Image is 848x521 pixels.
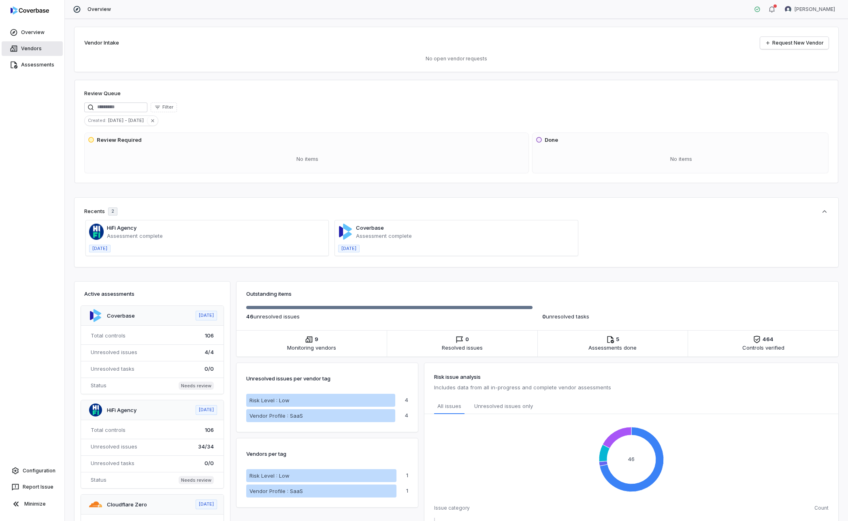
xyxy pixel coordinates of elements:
[474,402,533,411] span: Unresolved issues only
[84,39,119,47] h2: Vendor Intake
[246,448,286,459] p: Vendors per tag
[11,6,49,15] img: logo-D7KZi-bG.svg
[107,501,147,508] a: Cloudflare Zero
[84,207,117,216] div: Recents
[742,344,784,352] span: Controls verified
[246,290,829,298] h3: Outstanding items
[111,208,114,214] span: 2
[249,412,303,420] p: Vendor Profile : SaaS
[616,335,619,344] span: 5
[249,396,290,404] p: Risk Level : Low
[795,6,835,13] span: [PERSON_NAME]
[437,402,461,410] span: All issues
[249,487,303,495] p: Vendor Profile : SaaS
[85,117,108,124] span: Created :
[246,312,533,320] p: unresolved issue s
[107,312,135,319] a: Coverbase
[3,463,61,478] a: Configuration
[536,149,827,170] div: No items
[405,413,408,418] p: 4
[3,480,61,494] button: Report Issue
[814,505,829,511] span: Count
[406,473,408,478] p: 1
[84,56,829,62] p: No open vendor requests
[88,149,527,170] div: No items
[107,407,136,413] a: HiFi Agency
[434,505,470,511] span: Issue category
[2,41,63,56] a: Vendors
[162,104,173,110] span: Filter
[84,290,220,298] h3: Active assessments
[3,496,61,512] button: Minimize
[406,488,408,493] p: 1
[108,117,147,124] span: [DATE] - [DATE]
[763,335,773,344] span: 464
[405,397,408,403] p: 4
[87,6,111,13] span: Overview
[107,224,136,231] a: HiFi Agency
[84,207,829,216] button: Recents2
[628,455,635,462] text: 46
[760,37,829,49] a: Request New Vendor
[434,382,829,392] p: Includes data from all in-progress and complete vendor assessments
[434,373,829,381] h3: Risk issue analysis
[249,472,290,480] p: Risk Level : Low
[2,25,63,40] a: Overview
[84,90,121,98] h1: Review Queue
[151,102,177,112] button: Filter
[588,344,637,352] span: Assessments done
[356,224,384,231] a: Coverbase
[542,312,829,320] p: unresolved task s
[246,373,330,384] p: Unresolved issues per vendor tag
[287,344,336,352] span: Monitoring vendors
[2,58,63,72] a: Assessments
[315,335,318,344] span: 9
[465,335,469,344] span: 0
[246,313,254,320] span: 46
[545,136,558,144] h3: Done
[785,6,791,13] img: Neil Kelly avatar
[542,313,546,320] span: 0
[780,3,840,15] button: Neil Kelly avatar[PERSON_NAME]
[97,136,142,144] h3: Review Required
[442,344,483,352] span: Resolved issues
